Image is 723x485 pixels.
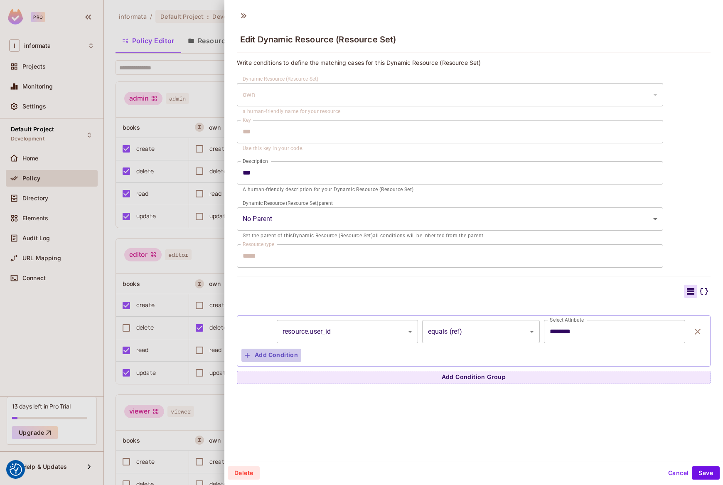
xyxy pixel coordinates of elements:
[243,108,657,116] p: a human-friendly name for your resource
[241,349,301,362] button: Add Condition
[243,186,657,194] p: A human-friendly description for your Dynamic Resource (Resource Set)
[243,199,333,207] label: Dynamic Resource (Resource Set) parent
[237,59,711,66] p: Write conditions to define the matching cases for this Dynamic Resource (Resource Set)
[243,158,268,165] label: Description
[243,75,319,82] label: Dynamic Resource (Resource Set)
[228,466,260,480] button: Delete
[422,320,540,343] div: equals (ref)
[243,116,251,123] label: Key
[550,316,584,323] label: Select Attribute
[10,463,22,476] img: Revisit consent button
[240,34,396,44] span: Edit Dynamic Resource (Resource Set)
[243,232,657,240] p: Set the parent of this Dynamic Resource (Resource Set) all conditions will be inherited from the ...
[237,371,711,384] button: Add Condition Group
[237,207,663,231] div: Without label
[243,241,274,248] label: Resource type
[665,466,692,480] button: Cancel
[277,320,418,343] div: resource.user_id
[692,466,720,480] button: Save
[243,145,657,153] p: Use this key in your code.
[10,463,22,476] button: Consent Preferences
[237,83,663,106] div: Without label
